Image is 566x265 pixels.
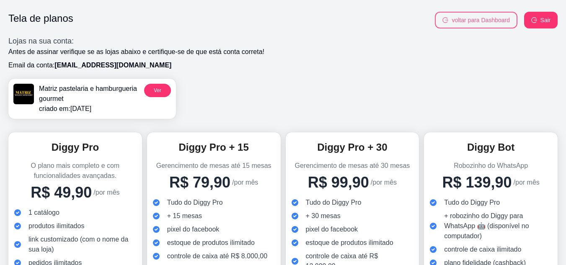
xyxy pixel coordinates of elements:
span: + 30 mesas [306,211,341,221]
span: + robozinho do Diggy para WhatsApp 🤖 (disponível no computador) [444,211,546,241]
p: Antes de assinar verifique se as lojas abaixo e certifique-se de que está conta correta! [8,47,558,57]
p: /por mês [232,178,258,188]
h3: Diggy Pro + 15 [152,141,276,154]
h4: R$ 99,90 [308,174,369,191]
h3: Diggy Pro + 30 [291,141,414,154]
p: Robozinho do WhatsApp [429,161,553,171]
span: logout [442,17,448,23]
button: logoutvoltar para Dashboard [435,12,517,28]
span: estoque de produtos ilimitado [306,238,393,248]
p: Email da conta: [8,60,558,70]
a: menu logoMatriz pastelaria e hamburgueria gourmetcriado em:[DATE]Ver [8,79,176,119]
p: criado em: [DATE] [39,104,141,114]
h3: Lojas na sua conta: [8,35,558,47]
h3: Diggy Pro [13,141,137,154]
h1: Tela de planos [8,12,73,28]
p: /por mês [93,188,119,198]
p: Gerencimento de mesas até 15 mesas [152,161,276,171]
span: Tudo do Diggy Pro [444,198,500,208]
h4: R$ 139,90 [442,174,512,191]
p: Gerencimento de mesas até 30 mesas [291,161,414,171]
span: Tudo do Diggy Pro [306,198,362,208]
span: logout [531,17,537,23]
span: estoque de produtos ilimitado [167,238,255,248]
span: Tudo do Diggy Pro [167,198,223,208]
span: pixel do facebook [167,224,220,234]
span: produtos ilimitados [28,221,84,231]
h4: R$ 49,90 [31,184,92,201]
h4: R$ 79,90 [169,174,230,191]
span: pixel do facebook [306,224,358,234]
p: Matriz pastelaria e hamburgueria gourmet [39,84,141,104]
p: O plano mais completo e com funcionalidades avançadas. [13,161,137,181]
span: 1 catálogo [28,208,59,218]
span: [EMAIL_ADDRESS][DOMAIN_NAME] [54,62,171,69]
button: Ver [144,84,171,97]
span: controle de caixa até R$ 8.000,00 [167,251,267,261]
p: /por mês [371,178,397,188]
span: + 15 mesas [167,211,202,221]
img: menu logo [13,84,34,104]
h3: Diggy Bot [429,141,553,154]
span: controle de caixa ilimitado [444,244,521,255]
p: /por mês [514,178,540,188]
span: link customizado (com o nome da sua loja) [28,234,130,255]
button: logoutSair [524,12,558,28]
